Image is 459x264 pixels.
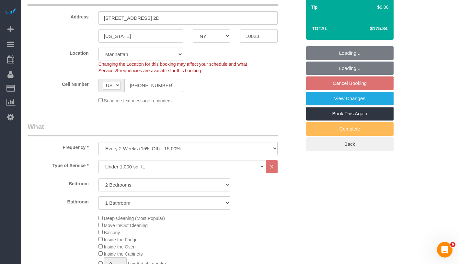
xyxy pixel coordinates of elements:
label: Location [23,48,94,56]
input: City [98,29,183,43]
label: Address [23,11,94,20]
span: Changing the Location for this booking may affect your schedule and what Services/Frequencies are... [98,62,247,73]
label: Bedroom [23,178,94,187]
span: Inside the Fridge [104,237,138,242]
label: Type of Service * [23,160,94,169]
span: 6 [450,242,455,247]
a: View Changes [306,92,394,105]
input: Zip Code [240,29,278,43]
strong: Total [312,26,328,31]
label: Tip [311,4,318,10]
iframe: Intercom live chat [437,242,453,258]
h4: $175.84 [350,26,387,31]
label: Bathroom [23,196,94,205]
input: Cell Number [124,79,183,92]
label: Cell Number [23,79,94,87]
span: Inside the Oven [104,244,136,249]
a: Book This Again [306,107,394,121]
div: $0.00 [370,4,388,10]
span: Balcony [104,230,120,235]
span: Move In/Out Cleaning [104,223,148,228]
img: Automaid Logo [4,6,17,16]
span: Deep Cleaning (Most Popular) [104,216,165,221]
a: Back [306,137,394,151]
span: Send me text message reminders [104,98,172,103]
span: Inside the Cabinets [104,251,143,257]
legend: What [28,122,278,136]
label: Frequency * [23,142,94,151]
